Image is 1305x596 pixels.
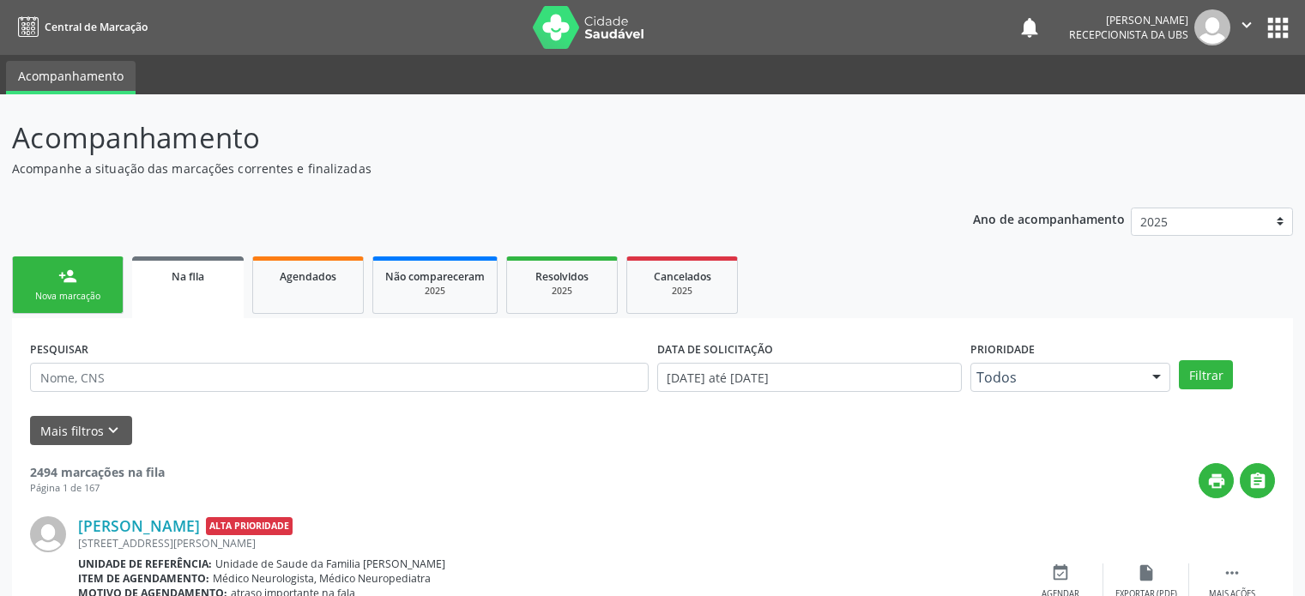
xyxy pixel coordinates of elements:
[104,421,123,440] i: keyboard_arrow_down
[385,285,485,298] div: 2025
[1240,463,1275,498] button: 
[30,416,132,446] button: Mais filtroskeyboard_arrow_down
[45,20,148,34] span: Central de Marcação
[78,516,200,535] a: [PERSON_NAME]
[1237,15,1256,34] i: 
[78,536,1018,551] div: [STREET_ADDRESS][PERSON_NAME]
[1223,563,1242,582] i: 
[1018,15,1042,39] button: notifications
[519,285,605,298] div: 2025
[973,208,1125,229] p: Ano de acompanhamento
[30,336,88,363] label: PESQUISAR
[30,363,649,392] input: Nome, CNS
[206,517,293,535] span: Alta Prioridade
[12,13,148,41] a: Central de Marcação
[1137,563,1156,582] i: insert_drive_file
[172,269,204,284] span: Na fila
[30,516,66,552] img: img
[1194,9,1230,45] img: img
[30,481,165,496] div: Página 1 de 167
[1069,27,1188,42] span: Recepcionista da UBS
[78,571,209,586] b: Item de agendamento:
[213,571,431,586] span: Médico Neurologista, Médico Neuropediatra
[58,267,77,286] div: person_add
[1230,9,1263,45] button: 
[280,269,336,284] span: Agendados
[639,285,725,298] div: 2025
[1179,360,1233,389] button: Filtrar
[657,363,962,392] input: Selecione um intervalo
[535,269,589,284] span: Resolvidos
[12,160,909,178] p: Acompanhe a situação das marcações correntes e finalizadas
[1051,563,1070,582] i: event_available
[1069,13,1188,27] div: [PERSON_NAME]
[25,290,111,303] div: Nova marcação
[970,336,1035,363] label: Prioridade
[30,464,165,480] strong: 2494 marcações na fila
[215,557,445,571] span: Unidade de Saude da Familia [PERSON_NAME]
[1207,472,1226,491] i: print
[12,117,909,160] p: Acompanhamento
[78,557,212,571] b: Unidade de referência:
[1248,472,1267,491] i: 
[1263,13,1293,43] button: apps
[385,269,485,284] span: Não compareceram
[6,61,136,94] a: Acompanhamento
[654,269,711,284] span: Cancelados
[1199,463,1234,498] button: print
[976,369,1136,386] span: Todos
[657,336,773,363] label: DATA DE SOLICITAÇÃO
